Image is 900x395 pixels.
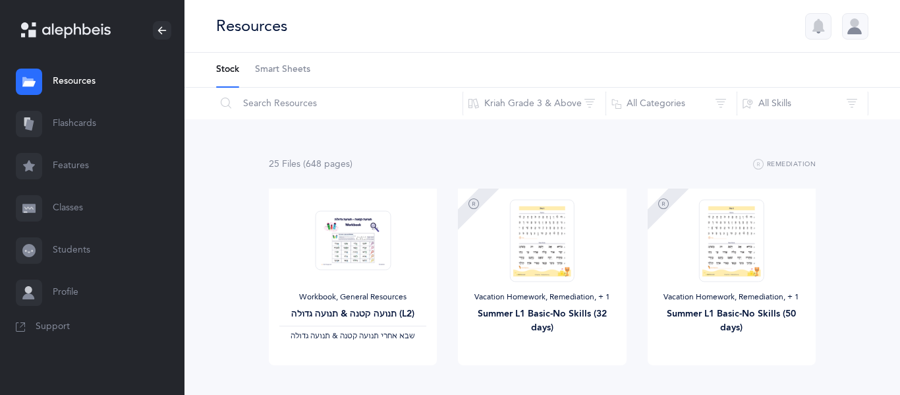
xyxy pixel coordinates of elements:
input: Search Resources [215,88,463,119]
div: Vacation Homework, Remediation‪, + 1‬ [468,292,615,303]
img: Summer_L1ERashiFluency-no_skills_32_days_thumbnail_1716333017.png [510,199,575,282]
span: s [296,159,300,169]
span: s [346,159,350,169]
img: Tenuah_Gedolah.Ketana-Workbook-SB_thumbnail_1685245466.png [315,210,391,270]
div: Vacation Homework, Remediation‪, + 1‬ [658,292,805,303]
span: Smart Sheets [255,63,310,76]
button: Kriah Grade 3 & Above [463,88,606,119]
div: Summer L1 Basic-No Skills (32 days) [468,307,615,335]
div: Summer L1 Basic-No Skills (50 days) [658,307,805,335]
span: (648 page ) [303,159,352,169]
button: Remediation [753,157,816,173]
img: Summer_L1ERashiFluency-no_skills_50_days_thumbnail_1716332416.png [699,199,764,282]
span: 25 File [269,159,300,169]
button: All Skills [737,88,868,119]
button: All Categories [605,88,737,119]
span: Support [36,320,70,334]
span: ‫שבא אחרי תנועה קטנה & תנועה גדולה‬ [291,331,415,340]
div: תנועה קטנה & תנועה גדולה (L2) [279,307,426,321]
div: Resources [216,15,287,37]
div: Workbook, General Resources [279,292,426,303]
